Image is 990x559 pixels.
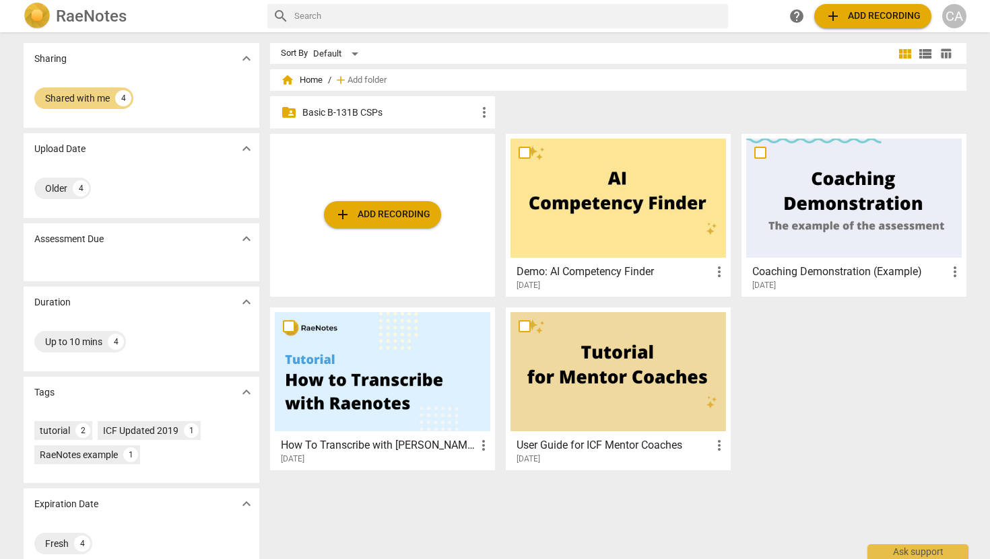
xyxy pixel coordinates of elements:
div: ICF Updated 2019 [103,424,178,437]
span: add [335,207,351,223]
h3: User Guide for ICF Mentor Coaches [517,437,711,453]
button: Show more [236,139,257,159]
p: Expiration Date [34,497,98,511]
button: Show more [236,229,257,249]
span: more_vert [947,264,963,280]
span: home [281,73,294,87]
a: Help [785,4,809,28]
span: Add recording [825,8,921,24]
span: [DATE] [752,280,776,291]
span: expand_more [238,496,255,512]
span: expand_more [238,50,255,67]
div: 4 [108,334,124,350]
div: Ask support [867,544,968,559]
button: Upload [814,4,931,28]
div: 1 [184,423,199,438]
input: Search [294,5,723,27]
div: Shared with me [45,91,110,105]
div: Fresh [45,537,69,550]
span: add [334,73,348,87]
p: Basic B-131B CSPs [302,106,476,120]
button: Upload [324,201,441,228]
span: add [825,8,841,24]
span: Add recording [335,207,430,223]
div: tutorial [40,424,70,437]
span: expand_more [238,384,255,400]
span: help [789,8,805,24]
div: 2 [75,423,90,438]
h3: Demo: AI Competency Finder [517,264,711,280]
p: Duration [34,295,71,309]
span: [DATE] [517,280,540,291]
img: Logo [24,3,51,30]
span: view_list [917,46,933,62]
a: Coaching Demonstration (Example)[DATE] [746,139,962,291]
span: view_module [897,46,913,62]
span: search [273,8,289,24]
a: How To Transcribe with [PERSON_NAME][DATE] [275,312,490,464]
button: Tile view [895,44,915,64]
button: Show more [236,494,257,514]
span: more_vert [475,437,492,453]
span: more_vert [476,104,492,120]
button: CA [942,4,966,28]
div: 1 [123,447,138,462]
a: LogoRaeNotes [24,3,257,30]
button: List view [915,44,935,64]
p: Upload Date [34,142,86,156]
button: Show more [236,382,257,402]
span: Add folder [348,75,387,85]
p: Tags [34,385,55,400]
a: Demo: AI Competency Finder[DATE] [510,139,726,291]
h2: RaeNotes [56,7,127,26]
span: / [328,75,331,85]
a: User Guide for ICF Mentor Coaches[DATE] [510,312,726,464]
span: [DATE] [281,453,304,465]
div: Default [313,43,363,65]
button: Show more [236,292,257,312]
div: Sort By [281,48,308,59]
span: expand_more [238,294,255,310]
span: [DATE] [517,453,540,465]
p: Assessment Due [34,232,104,246]
button: Table view [935,44,956,64]
div: 4 [73,180,89,196]
span: more_vert [711,437,727,453]
h3: Coaching Demonstration (Example) [752,264,947,280]
div: Older [45,182,67,195]
h3: How To Transcribe with RaeNotes [281,437,475,453]
div: 4 [74,535,90,552]
span: folder_shared [281,104,297,120]
div: RaeNotes example [40,448,118,461]
p: Sharing [34,52,67,66]
button: Show more [236,48,257,69]
span: Home [281,73,323,87]
span: table_chart [939,47,952,60]
span: more_vert [711,264,727,280]
div: 4 [115,90,131,106]
div: Up to 10 mins [45,335,102,348]
span: expand_more [238,231,255,247]
span: expand_more [238,141,255,157]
